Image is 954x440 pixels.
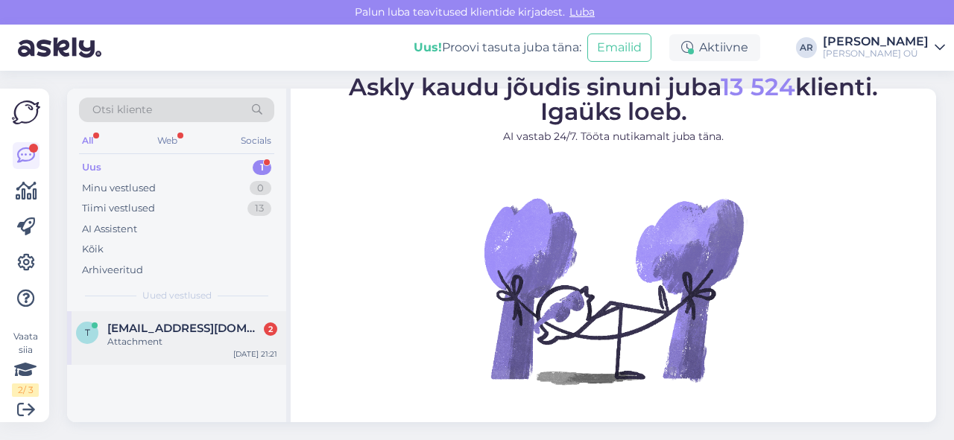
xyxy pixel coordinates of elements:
span: Luba [565,5,599,19]
div: 2 [264,322,277,336]
button: Emailid [587,34,651,62]
div: Uus [82,160,101,175]
div: Proovi tasuta juba täna: [414,39,581,57]
span: Askly kaudu jõudis sinuni juba klienti. Igaüks loeb. [349,72,878,126]
div: AI Assistent [82,222,137,237]
div: All [79,131,96,150]
img: Askly Logo [12,101,40,124]
span: Uued vestlused [142,289,212,302]
div: 13 [247,201,271,216]
span: Otsi kliente [92,102,152,118]
div: 0 [250,181,271,196]
b: Uus! [414,40,442,54]
img: No Chat active [479,156,748,424]
div: AR [796,37,817,58]
div: Kõik [82,242,104,257]
div: Aktiivne [669,34,760,61]
div: Arhiveeritud [82,263,143,278]
a: [PERSON_NAME][PERSON_NAME] OÜ [823,36,945,60]
div: Socials [238,131,274,150]
span: t [85,327,90,338]
span: tanjuxtanjux@gmail.com [107,322,262,335]
div: Tiimi vestlused [82,201,155,216]
div: 2 / 3 [12,383,39,397]
div: Minu vestlused [82,181,156,196]
div: Attachment [107,335,277,348]
div: Web [154,131,180,150]
div: Vaata siia [12,330,39,397]
p: AI vastab 24/7. Tööta nutikamalt juba täna. [349,129,878,144]
div: [PERSON_NAME] OÜ [823,48,929,60]
div: [DATE] 21:21 [233,348,277,360]
div: 1 [253,160,271,175]
div: [PERSON_NAME] [823,36,929,48]
span: 13 524 [721,72,795,101]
